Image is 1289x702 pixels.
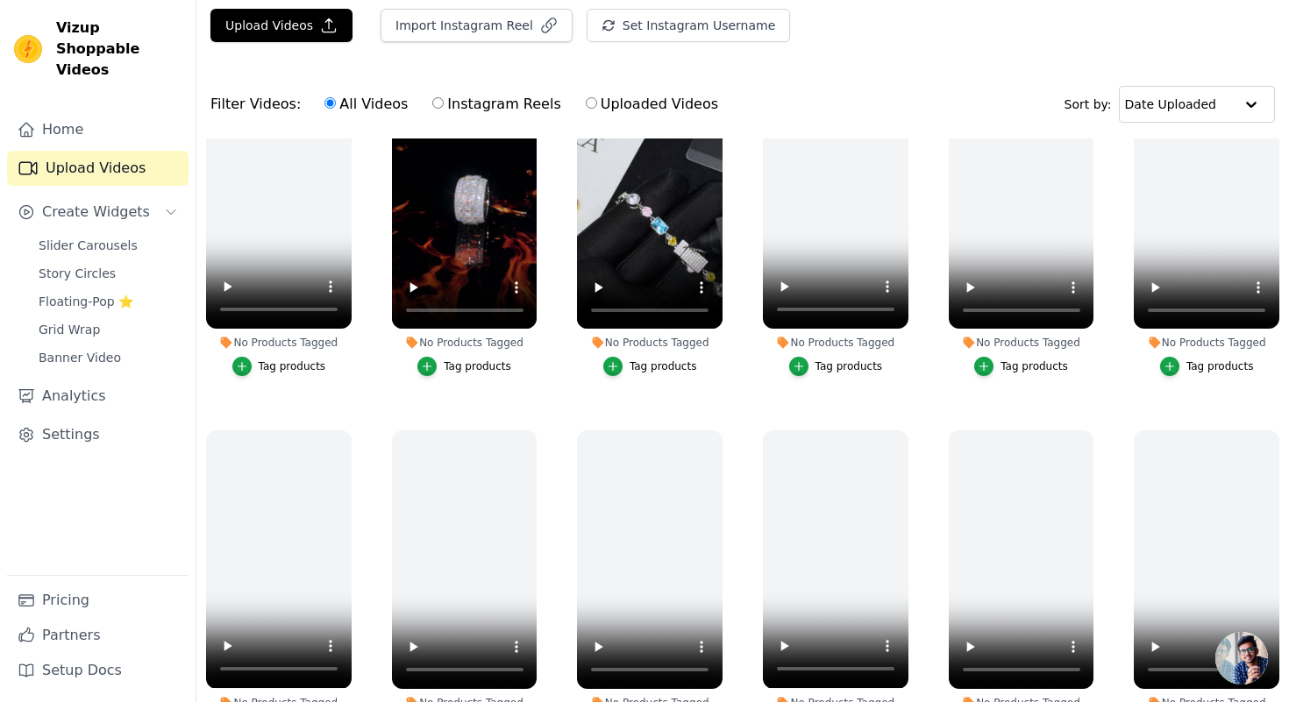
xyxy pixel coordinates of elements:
[1160,357,1254,376] button: Tag products
[444,359,511,373] div: Tag products
[763,336,908,350] div: No Products Tagged
[815,359,883,373] div: Tag products
[1186,359,1254,373] div: Tag products
[1134,336,1279,350] div: No Products Tagged
[586,97,597,109] input: Uploaded Videos
[28,233,189,258] a: Slider Carousels
[39,349,121,366] span: Banner Video
[392,336,538,350] div: No Products Tagged
[42,202,150,223] span: Create Widgets
[974,357,1068,376] button: Tag products
[210,9,353,42] button: Upload Videos
[1065,86,1276,123] div: Sort by:
[789,357,883,376] button: Tag products
[7,379,189,414] a: Analytics
[7,618,189,653] a: Partners
[949,336,1094,350] div: No Products Tagged
[587,9,790,42] button: Set Instagram Username
[432,97,444,109] input: Instagram Reels
[232,357,326,376] button: Tag products
[630,359,697,373] div: Tag products
[1001,359,1068,373] div: Tag products
[28,289,189,314] a: Floating-Pop ⭐
[585,93,719,116] label: Uploaded Videos
[39,265,116,282] span: Story Circles
[7,195,189,230] button: Create Widgets
[7,112,189,147] a: Home
[324,93,409,116] label: All Videos
[14,35,42,63] img: Vizup
[7,151,189,186] a: Upload Videos
[28,261,189,286] a: Story Circles
[324,97,336,109] input: All Videos
[603,357,697,376] button: Tag products
[431,93,561,116] label: Instagram Reels
[7,653,189,688] a: Setup Docs
[1215,632,1268,684] div: Open chat
[381,9,573,42] button: Import Instagram Reel
[28,317,189,342] a: Grid Wrap
[210,84,728,124] div: Filter Videos:
[7,583,189,618] a: Pricing
[39,237,138,254] span: Slider Carousels
[417,357,511,376] button: Tag products
[56,18,182,81] span: Vizup Shoppable Videos
[206,336,352,350] div: No Products Tagged
[39,293,133,310] span: Floating-Pop ⭐
[259,359,326,373] div: Tag products
[7,417,189,452] a: Settings
[39,321,100,338] span: Grid Wrap
[577,336,723,350] div: No Products Tagged
[28,345,189,370] a: Banner Video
